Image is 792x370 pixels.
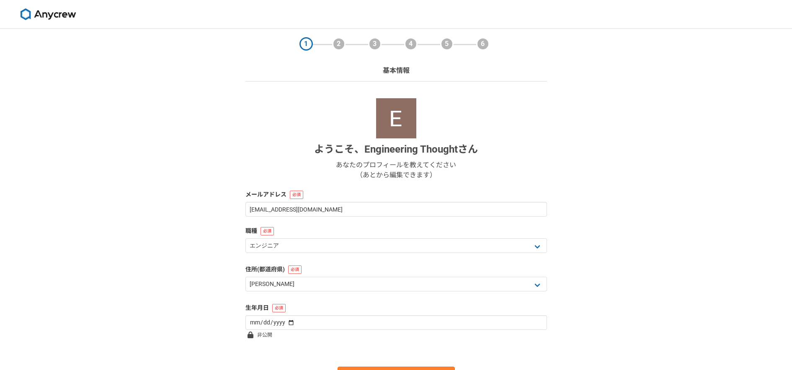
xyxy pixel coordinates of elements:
div: 2 [332,37,346,51]
div: 6 [476,37,490,51]
div: 1 [299,37,313,51]
p: 基本情報 [383,66,410,76]
p: あなたのプロフィールを教えてください （あとから編集できます） [336,160,456,180]
label: メールアドレス [245,190,547,199]
label: 住所(都道府県) [245,265,547,274]
label: 職種 [245,227,547,235]
label: 生年月日 [245,304,547,312]
span: 非公開 [257,330,272,340]
div: 4 [404,37,418,51]
div: 5 [440,37,454,51]
img: 8DqYSo04kwAAAAASUVORK5CYII= [17,8,80,20]
div: 3 [368,37,382,51]
h1: ようこそ、 Engineering Thought さん [314,142,478,157]
img: unnamed.png [376,98,416,138]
